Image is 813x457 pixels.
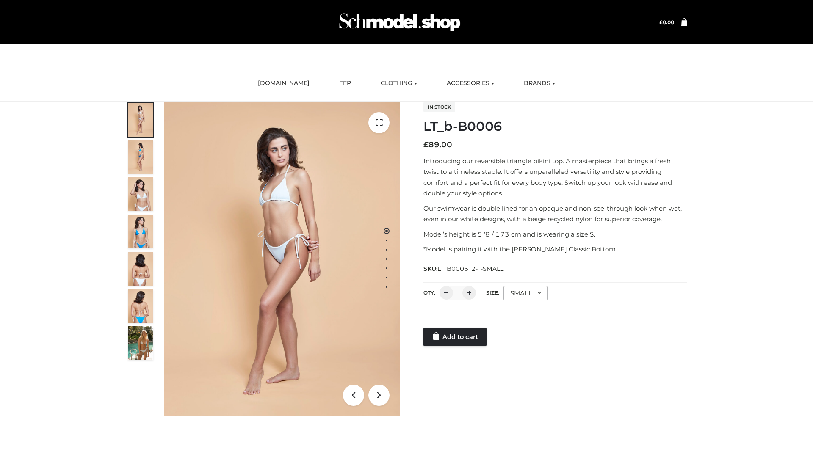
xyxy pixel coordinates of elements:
[659,19,663,25] span: £
[128,140,153,174] img: ArielClassicBikiniTop_CloudNine_AzureSky_OW114ECO_2-scaled.jpg
[128,326,153,360] img: Arieltop_CloudNine_AzureSky2.jpg
[517,74,561,93] a: BRANDS
[423,203,687,225] p: Our swimwear is double lined for an opaque and non-see-through look when wet, even in our white d...
[423,102,455,112] span: In stock
[659,19,674,25] bdi: 0.00
[423,244,687,255] p: *Model is pairing it with the [PERSON_NAME] Classic Bottom
[252,74,316,93] a: [DOMAIN_NAME]
[128,177,153,211] img: ArielClassicBikiniTop_CloudNine_AzureSky_OW114ECO_3-scaled.jpg
[423,328,487,346] a: Add to cart
[423,119,687,134] h1: LT_b-B0006
[503,286,548,300] div: SMALL
[164,102,400,416] img: ArielClassicBikiniTop_CloudNine_AzureSky_OW114ECO_1
[336,6,463,39] img: Schmodel Admin 964
[128,215,153,248] img: ArielClassicBikiniTop_CloudNine_AzureSky_OW114ECO_4-scaled.jpg
[423,140,452,149] bdi: 89.00
[128,103,153,137] img: ArielClassicBikiniTop_CloudNine_AzureSky_OW114ECO_1-scaled.jpg
[374,74,423,93] a: CLOTHING
[423,289,435,296] label: QTY:
[423,229,687,240] p: Model’s height is 5 ‘8 / 173 cm and is wearing a size S.
[440,74,501,93] a: ACCESSORIES
[659,19,674,25] a: £0.00
[423,264,504,274] span: SKU:
[423,156,687,199] p: Introducing our reversible triangle bikini top. A masterpiece that brings a fresh twist to a time...
[486,289,499,296] label: Size:
[423,140,429,149] span: £
[437,265,503,273] span: LT_B0006_2-_-SMALL
[333,74,357,93] a: FFP
[128,252,153,286] img: ArielClassicBikiniTop_CloudNine_AzureSky_OW114ECO_7-scaled.jpg
[128,289,153,323] img: ArielClassicBikiniTop_CloudNine_AzureSky_OW114ECO_8-scaled.jpg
